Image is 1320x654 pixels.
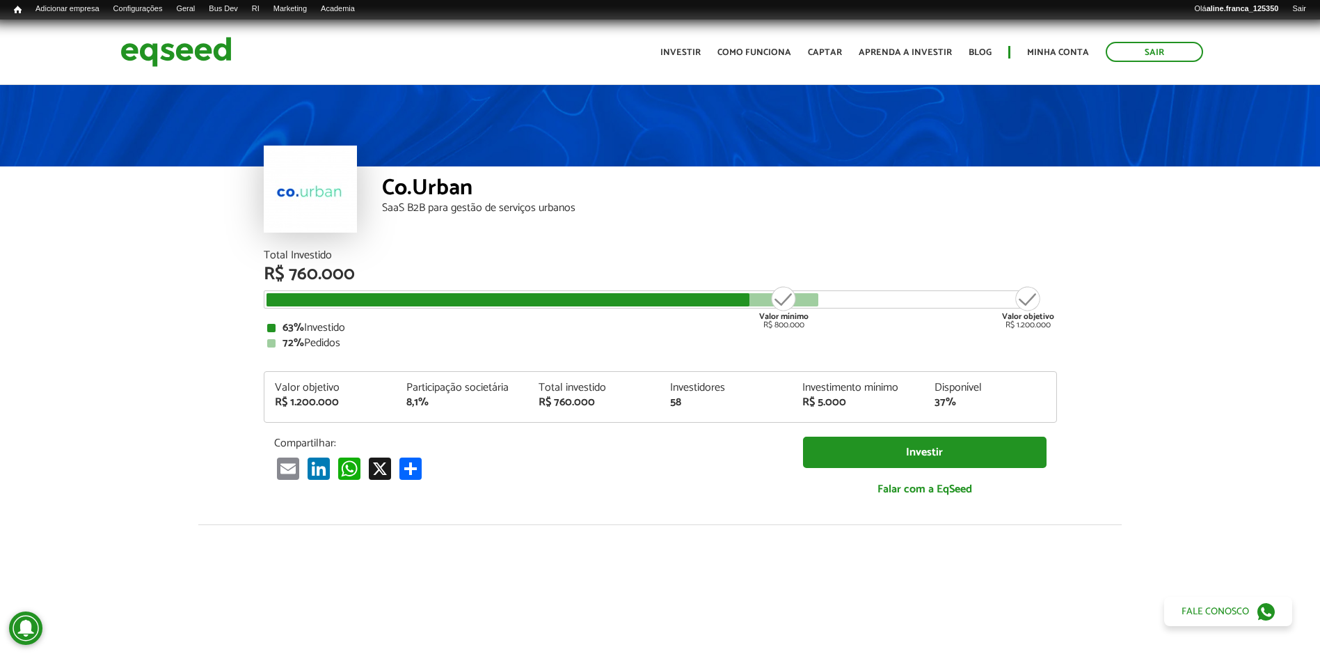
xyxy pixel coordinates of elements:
[283,318,304,337] strong: 63%
[245,3,267,15] a: RI
[274,437,782,450] p: Compartilhar:
[670,382,781,394] div: Investidores
[14,5,22,15] span: Início
[1285,3,1313,15] a: Sair
[382,203,1057,214] div: SaaS B2B para gestão de serviços urbanos
[406,382,518,394] div: Participação societária
[539,382,650,394] div: Total investido
[935,397,1046,408] div: 37%
[305,457,333,480] a: LinkedIn
[1002,285,1054,329] div: R$ 1.200.000
[202,3,245,15] a: Bus Dev
[335,457,363,480] a: WhatsApp
[275,397,386,408] div: R$ 1.200.000
[802,397,914,408] div: R$ 5.000
[275,382,386,394] div: Valor objetivo
[660,48,701,57] a: Investir
[803,437,1047,468] a: Investir
[803,475,1047,504] a: Falar com a EqSeed
[1188,3,1286,15] a: Oláaline.franca_125350
[808,48,842,57] a: Captar
[283,334,304,352] strong: 72%
[1027,48,1089,57] a: Minha conta
[29,3,106,15] a: Adicionar empresa
[859,48,952,57] a: Aprenda a investir
[406,397,518,408] div: 8,1%
[382,177,1057,203] div: Co.Urban
[935,382,1046,394] div: Disponível
[1207,4,1279,13] strong: aline.franca_125350
[1164,597,1292,626] a: Fale conosco
[969,48,992,57] a: Blog
[366,457,394,480] a: X
[397,457,424,480] a: Compartilhar
[539,397,650,408] div: R$ 760.000
[670,397,781,408] div: 58
[717,48,791,57] a: Como funciona
[759,310,809,323] strong: Valor mínimo
[169,3,202,15] a: Geral
[264,265,1057,283] div: R$ 760.000
[274,457,302,480] a: Email
[802,382,914,394] div: Investimento mínimo
[758,285,810,329] div: R$ 800.000
[267,3,314,15] a: Marketing
[1106,42,1203,62] a: Sair
[314,3,362,15] a: Academia
[120,33,232,70] img: EqSeed
[106,3,170,15] a: Configurações
[7,3,29,17] a: Início
[267,338,1053,349] div: Pedidos
[267,322,1053,334] div: Investido
[264,250,1057,261] div: Total Investido
[1002,310,1054,323] strong: Valor objetivo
